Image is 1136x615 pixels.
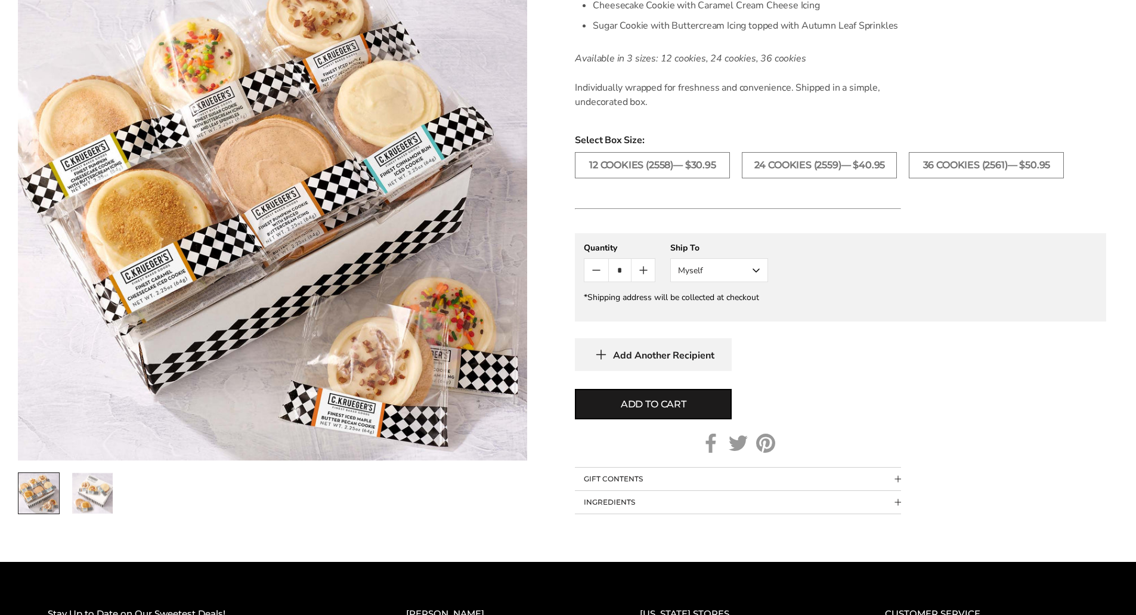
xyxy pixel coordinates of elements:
[584,259,608,282] button: Count minus
[575,52,806,65] em: Available in 3 sizes: 12 cookies, 24 cookies, 36 cookies
[608,259,632,282] input: Quantity
[575,468,901,490] button: Collapsible block button
[756,434,775,453] a: Pinterest
[670,242,768,254] div: Ship To
[575,81,901,109] p: Individually wrapped for freshness and convenience. Shipped in a simple, undecorated box.
[575,338,732,371] button: Add Another Recipient
[593,16,901,36] li: Sugar Cookie with Buttercream Icing topped with Autumn Leaf Sprinkles
[909,152,1064,178] label: 36 COOKIES (2561)— $50.95
[632,259,655,282] button: Count plus
[742,152,897,178] label: 24 COOKIES (2559)— $40.95
[621,397,686,412] span: Add to cart
[72,473,113,514] img: Just the Cookies - Iced Fall Cookies
[670,258,768,282] button: Myself
[729,434,748,453] a: Twitter
[72,472,113,514] a: 2 / 2
[584,242,655,254] div: Quantity
[575,491,901,514] button: Collapsible block button
[575,233,1106,322] gfm-form: New recipient
[613,350,714,361] span: Add Another Recipient
[575,133,1106,147] span: Select Box Size:
[584,292,1097,303] div: *Shipping address will be collected at checkout
[575,152,730,178] label: 12 COOKIES (2558)— $30.95
[18,472,60,514] a: 1 / 2
[18,473,59,514] img: Just the Cookies - Iced Fall Cookies
[701,434,720,453] a: Facebook
[575,389,732,419] button: Add to cart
